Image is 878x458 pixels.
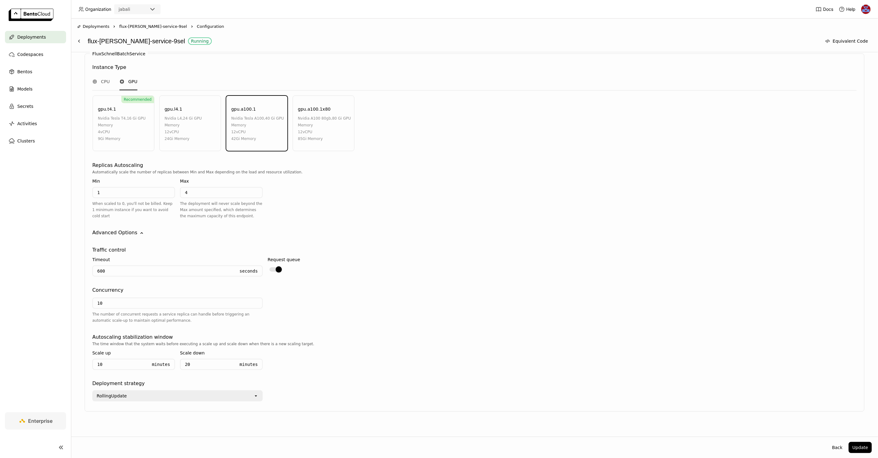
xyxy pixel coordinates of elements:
div: Scale down [180,350,205,356]
span: flux-[PERSON_NAME]-service-9sel [119,23,187,30]
div: Max [180,178,189,184]
div: , 40 Gi GPU Memory [231,115,284,129]
button: Equivalent Code [822,36,872,47]
div: Advanced Options [92,229,857,236]
div: Running [191,39,209,44]
span: Help [846,6,855,12]
div: Minutes [235,359,258,369]
nav: Breadcrumbs navigation [77,23,872,30]
label: FluxSchnellBatchService [92,51,145,56]
span: nvidia tesla t4 [98,116,126,121]
span: Codespaces [17,51,43,58]
svg: Right [112,24,117,29]
span: Models [17,85,32,93]
div: Request queue [268,256,300,263]
span: Activities [17,120,37,127]
div: Traffic control [92,246,126,254]
div: The time window that the system waits before executing a scale up and scale down when there is a ... [92,341,857,347]
div: gpu.a100.1nvidia tesla a100,40 Gi GPU Memory12vCPU42Gi Memory [226,95,288,151]
div: , 24 Gi GPU Memory [165,115,218,129]
div: , 16 Gi GPU Memory [98,115,151,129]
div: The deployment will never scale beyond the Max amount specified, which determines the maximum cap... [180,201,263,219]
div: The number of concurrent requests a service replica can handle before triggering an automatic sca... [92,311,263,324]
img: logo [9,9,53,21]
svg: open [253,393,258,398]
a: Deployments [5,31,66,43]
div: 24Gi Memory [165,135,218,142]
div: flux-[PERSON_NAME]-service-9sel [88,35,818,47]
a: Clusters [5,135,66,147]
svg: Right [190,24,194,29]
div: Deployment strategy [92,380,145,387]
div: 12 vCPU [165,129,218,135]
div: 42Gi Memory [231,135,284,142]
img: Jhonatan Oliveira [861,5,871,14]
div: Min [92,178,100,184]
span: Bentos [17,68,32,75]
a: Models [5,83,66,95]
span: Deployments [17,33,46,41]
a: Codespaces [5,48,66,61]
div: Timeout [92,256,110,263]
div: 85Gi Memory [298,135,351,142]
div: gpu.t4.1 [98,106,116,112]
div: gpu.l4.1nvidia l4,24 Gi GPU Memory12vCPU24Gi Memory [159,95,221,151]
div: RollingUpdate [97,393,127,399]
div: When scaled to 0, you'll not be billed. Keep 1 minimum instance if you want to avoid cold start [92,201,175,219]
div: 12 vCPU [231,129,284,135]
div: Concurrency [92,286,123,294]
div: , 80 Gi GPU Memory [298,115,351,129]
a: Activities [5,117,66,130]
div: Recommendedgpu.t4.1nvidia tesla t4,16 Gi GPU Memory4vCPU9Gi Memory [93,95,154,151]
input: Not set [93,298,262,308]
span: Enterprise [28,418,53,424]
div: Scale up [92,350,111,356]
div: Seconds [235,266,258,276]
div: Minutes [148,359,170,369]
input: Selected jabali. [131,6,132,13]
a: Docs [816,6,833,12]
span: nvidia a100 80gb [298,116,331,121]
div: gpu.a100.1 [231,106,256,112]
div: Deployments [77,23,109,30]
span: Configuration [197,23,224,30]
div: 12 vCPU [298,129,351,135]
a: Bentos [5,66,66,78]
div: gpu.l4.1 [165,106,182,112]
button: Update [849,442,872,453]
span: Docs [823,6,833,12]
span: GPU [128,78,137,85]
div: Automatically scale the number of replicas between Min and Max depending on the load and resource... [92,169,857,175]
div: 4 vCPU [98,129,151,135]
div: Autoscaling stabilization window [92,333,173,341]
span: Clusters [17,137,35,145]
div: Replicas Autoscaling [92,162,143,169]
div: Instance Type [92,64,126,71]
div: Recommended [121,96,154,103]
span: Organization [85,6,111,12]
svg: Down [139,230,145,236]
span: nvidia l4 [165,116,182,121]
a: Enterprise [5,412,66,430]
button: Back [828,442,846,453]
span: CPU [101,78,110,85]
div: Help [839,6,855,12]
a: Secrets [5,100,66,112]
span: nvidia tesla a100 [231,116,264,121]
div: 9Gi Memory [98,135,151,142]
span: Secrets [17,103,33,110]
div: gpu.a100.1x80nvidia a100 80gb,80 Gi GPU Memory12vCPU85Gi Memory [293,95,354,151]
div: Advanced Options [92,229,137,236]
div: jabali [119,6,130,12]
span: Deployments [83,23,109,30]
div: gpu.a100.1x80 [298,106,331,112]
